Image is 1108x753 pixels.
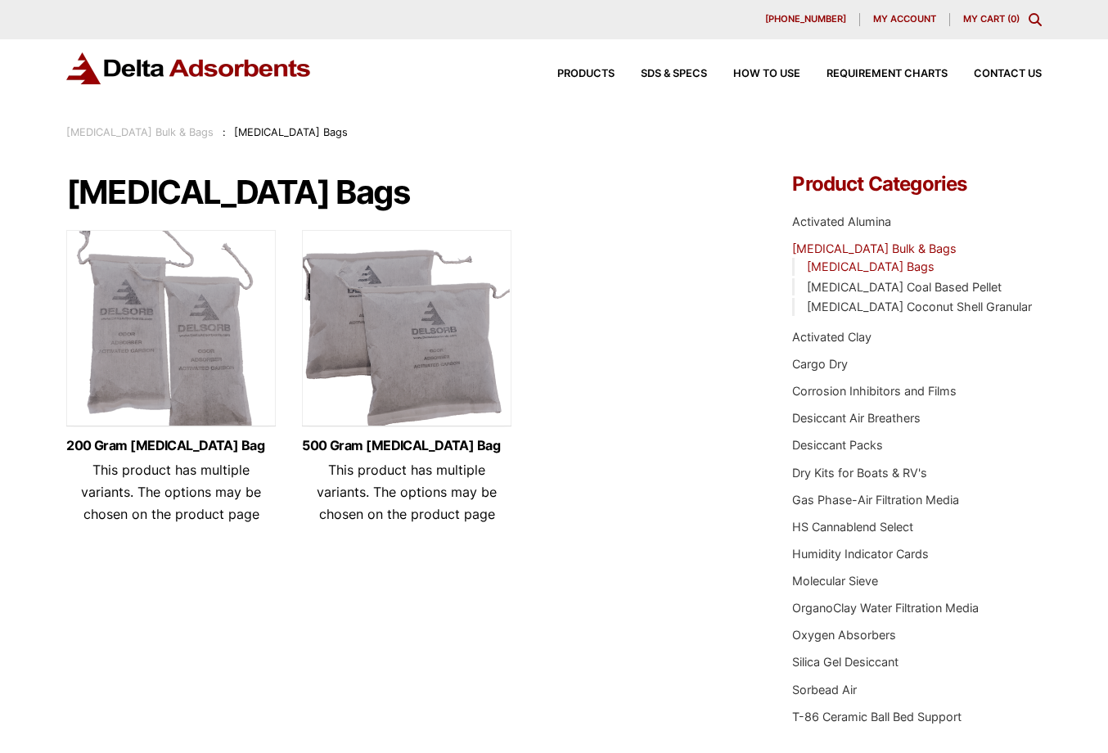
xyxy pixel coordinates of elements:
a: Products [531,69,615,79]
a: Silica Gel Desiccant [792,655,899,669]
span: [PHONE_NUMBER] [765,15,846,24]
div: Toggle Modal Content [1029,13,1042,26]
span: My account [873,15,936,24]
a: HS Cannablend Select [792,520,913,534]
a: Oxygen Absorbers [792,628,896,642]
a: Cargo Dry [792,357,848,371]
a: [MEDICAL_DATA] Bulk & Bags [792,241,957,255]
span: 0 [1011,13,1016,25]
h1: [MEDICAL_DATA] Bags [66,174,745,210]
a: Activated Clay [792,330,872,344]
a: Corrosion Inhibitors and Films [792,384,957,398]
a: T-86 Ceramic Ball Bed Support [792,710,962,724]
a: Humidity Indicator Cards [792,547,929,561]
a: 200 Gram [MEDICAL_DATA] Bag [66,439,276,453]
a: [MEDICAL_DATA] Coconut Shell Granular [807,300,1032,313]
a: [MEDICAL_DATA] Coal Based Pellet [807,280,1002,294]
a: Sorbead Air [792,683,857,697]
a: OrganoClay Water Filtration Media [792,601,979,615]
a: 500 Gram [MEDICAL_DATA] Bag [302,439,511,453]
span: How to Use [733,69,800,79]
span: Products [557,69,615,79]
a: [PHONE_NUMBER] [752,13,860,26]
span: Contact Us [974,69,1042,79]
a: [MEDICAL_DATA] Bags [807,259,935,273]
span: SDS & SPECS [641,69,707,79]
span: This product has multiple variants. The options may be chosen on the product page [81,462,261,522]
a: Molecular Sieve [792,574,878,588]
a: My Cart (0) [963,13,1020,25]
a: How to Use [707,69,800,79]
a: Activated Alumina [792,214,891,228]
a: SDS & SPECS [615,69,707,79]
span: Requirement Charts [826,69,948,79]
span: [MEDICAL_DATA] Bags [234,126,348,138]
a: Desiccant Air Breathers [792,411,921,425]
a: [MEDICAL_DATA] Bulk & Bags [66,126,214,138]
a: Dry Kits for Boats & RV's [792,466,927,480]
a: Contact Us [948,69,1042,79]
a: My account [860,13,950,26]
span: : [223,126,226,138]
h4: Product Categories [792,174,1041,194]
a: Gas Phase-Air Filtration Media [792,493,959,507]
a: Desiccant Packs [792,438,883,452]
img: Delta Adsorbents [66,52,312,84]
a: Requirement Charts [800,69,948,79]
span: This product has multiple variants. The options may be chosen on the product page [317,462,497,522]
